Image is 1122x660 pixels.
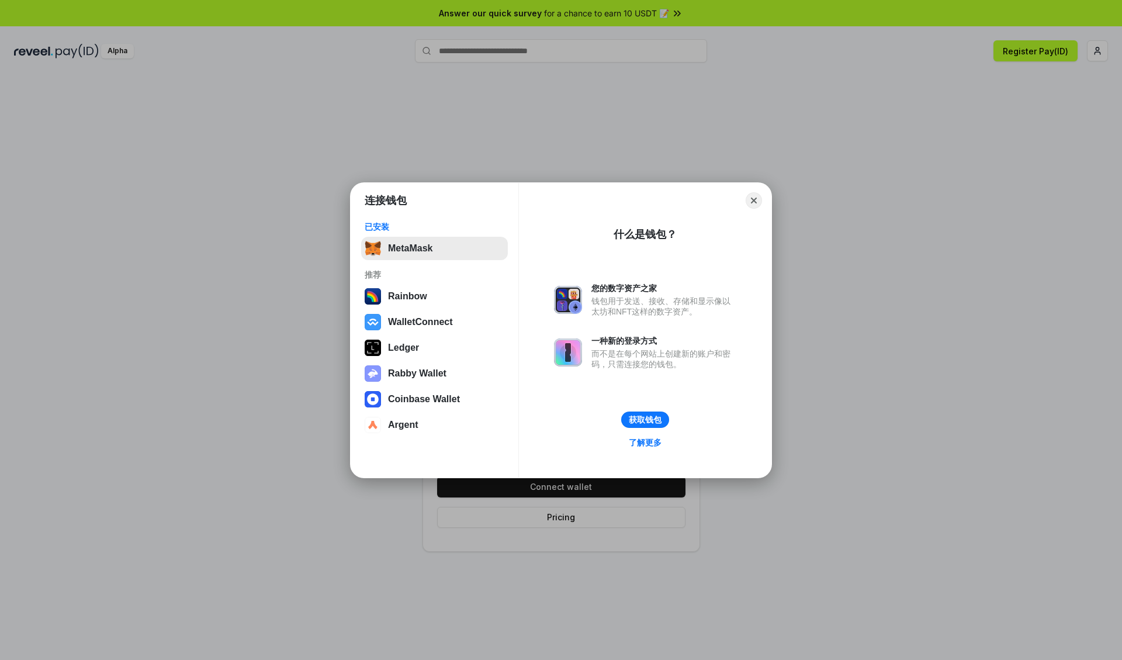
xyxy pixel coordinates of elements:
[746,192,762,209] button: Close
[591,296,736,317] div: 钱包用于发送、接收、存储和显示像以太坊和NFT这样的数字资产。
[365,314,381,330] img: svg+xml,%3Csvg%20width%3D%2228%22%20height%3D%2228%22%20viewBox%3D%220%200%2028%2028%22%20fill%3D...
[388,343,419,353] div: Ledger
[554,338,582,367] img: svg+xml,%3Csvg%20xmlns%3D%22http%3A%2F%2Fwww.w3.org%2F2000%2Fsvg%22%20fill%3D%22none%22%20viewBox...
[361,285,508,308] button: Rainbow
[591,336,736,346] div: 一种新的登录方式
[388,243,432,254] div: MetaMask
[361,388,508,411] button: Coinbase Wallet
[629,437,662,448] div: 了解更多
[388,420,418,430] div: Argent
[629,414,662,425] div: 获取钱包
[365,288,381,305] img: svg+xml,%3Csvg%20width%3D%22120%22%20height%3D%22120%22%20viewBox%3D%220%200%20120%20120%22%20fil...
[365,340,381,356] img: svg+xml,%3Csvg%20xmlns%3D%22http%3A%2F%2Fwww.w3.org%2F2000%2Fsvg%22%20width%3D%2228%22%20height%3...
[365,240,381,257] img: svg+xml,%3Csvg%20fill%3D%22none%22%20height%3D%2233%22%20viewBox%3D%220%200%2035%2033%22%20width%...
[365,365,381,382] img: svg+xml,%3Csvg%20xmlns%3D%22http%3A%2F%2Fwww.w3.org%2F2000%2Fsvg%22%20fill%3D%22none%22%20viewBox...
[365,417,381,433] img: svg+xml,%3Csvg%20width%3D%2228%22%20height%3D%2228%22%20viewBox%3D%220%200%2028%2028%22%20fill%3D...
[365,391,381,407] img: svg+xml,%3Csvg%20width%3D%2228%22%20height%3D%2228%22%20viewBox%3D%220%200%2028%2028%22%20fill%3D...
[591,283,736,293] div: 您的数字资产之家
[554,286,582,314] img: svg+xml,%3Csvg%20xmlns%3D%22http%3A%2F%2Fwww.w3.org%2F2000%2Fsvg%22%20fill%3D%22none%22%20viewBox...
[591,348,736,369] div: 而不是在每个网站上创建新的账户和密码，只需连接您的钱包。
[365,269,504,280] div: 推荐
[614,227,677,241] div: 什么是钱包？
[361,336,508,360] button: Ledger
[388,291,427,302] div: Rainbow
[388,368,446,379] div: Rabby Wallet
[621,412,669,428] button: 获取钱包
[622,435,669,450] a: 了解更多
[361,362,508,385] button: Rabby Wallet
[361,237,508,260] button: MetaMask
[388,394,460,405] div: Coinbase Wallet
[388,317,453,327] div: WalletConnect
[365,193,407,208] h1: 连接钱包
[361,413,508,437] button: Argent
[365,222,504,232] div: 已安装
[361,310,508,334] button: WalletConnect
